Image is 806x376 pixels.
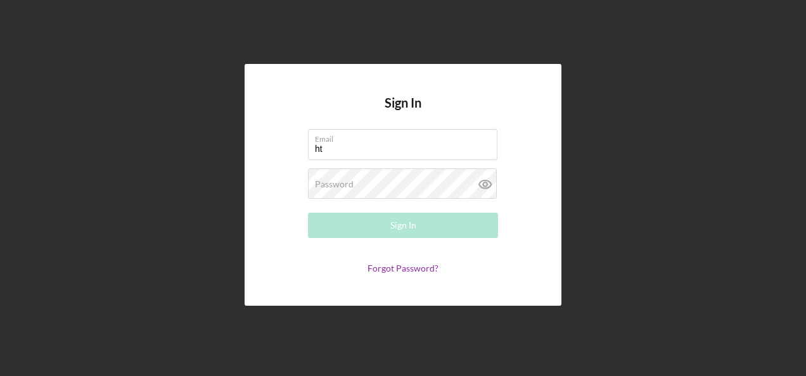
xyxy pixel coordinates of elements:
[315,179,354,189] label: Password
[308,213,498,238] button: Sign In
[315,130,497,144] label: Email
[368,263,438,273] a: Forgot Password?
[390,213,416,238] div: Sign In
[385,96,421,129] h4: Sign In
